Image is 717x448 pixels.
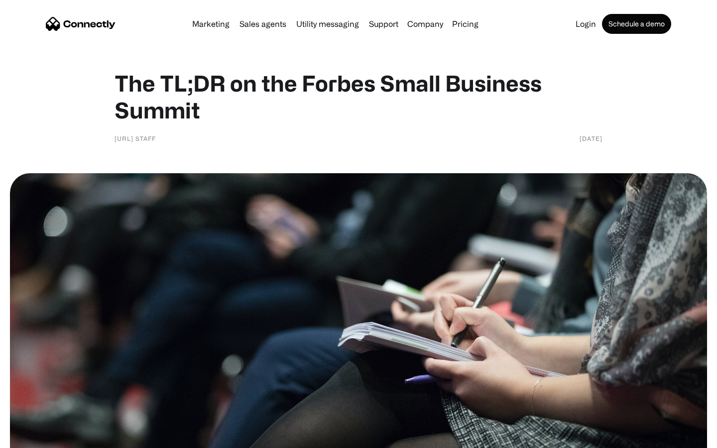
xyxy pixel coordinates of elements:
[20,431,60,445] ul: Language list
[188,20,234,28] a: Marketing
[292,20,363,28] a: Utility messaging
[407,17,443,31] div: Company
[580,133,602,143] div: [DATE]
[365,20,402,28] a: Support
[115,70,602,123] h1: The TL;DR on the Forbes Small Business Summit
[10,431,60,445] aside: Language selected: English
[448,20,482,28] a: Pricing
[602,14,671,34] a: Schedule a demo
[115,133,156,143] div: [URL] Staff
[236,20,290,28] a: Sales agents
[572,20,600,28] a: Login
